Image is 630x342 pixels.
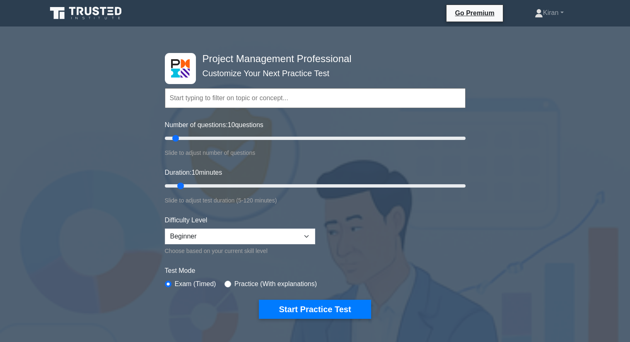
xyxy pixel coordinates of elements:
[165,88,466,108] input: Start typing to filter on topic or concept...
[165,120,263,130] label: Number of questions: questions
[165,215,208,225] label: Difficulty Level
[191,169,199,176] span: 10
[165,246,315,256] div: Choose based on your current skill level
[259,300,371,319] button: Start Practice Test
[165,148,466,158] div: Slide to adjust number of questions
[515,5,583,21] a: Kiran
[450,8,499,18] a: Go Premium
[234,279,317,289] label: Practice (With explanations)
[165,168,222,178] label: Duration: minutes
[165,266,466,276] label: Test Mode
[165,195,466,205] div: Slide to adjust test duration (5-120 minutes)
[175,279,216,289] label: Exam (Timed)
[228,121,235,128] span: 10
[199,53,425,65] h4: Project Management Professional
